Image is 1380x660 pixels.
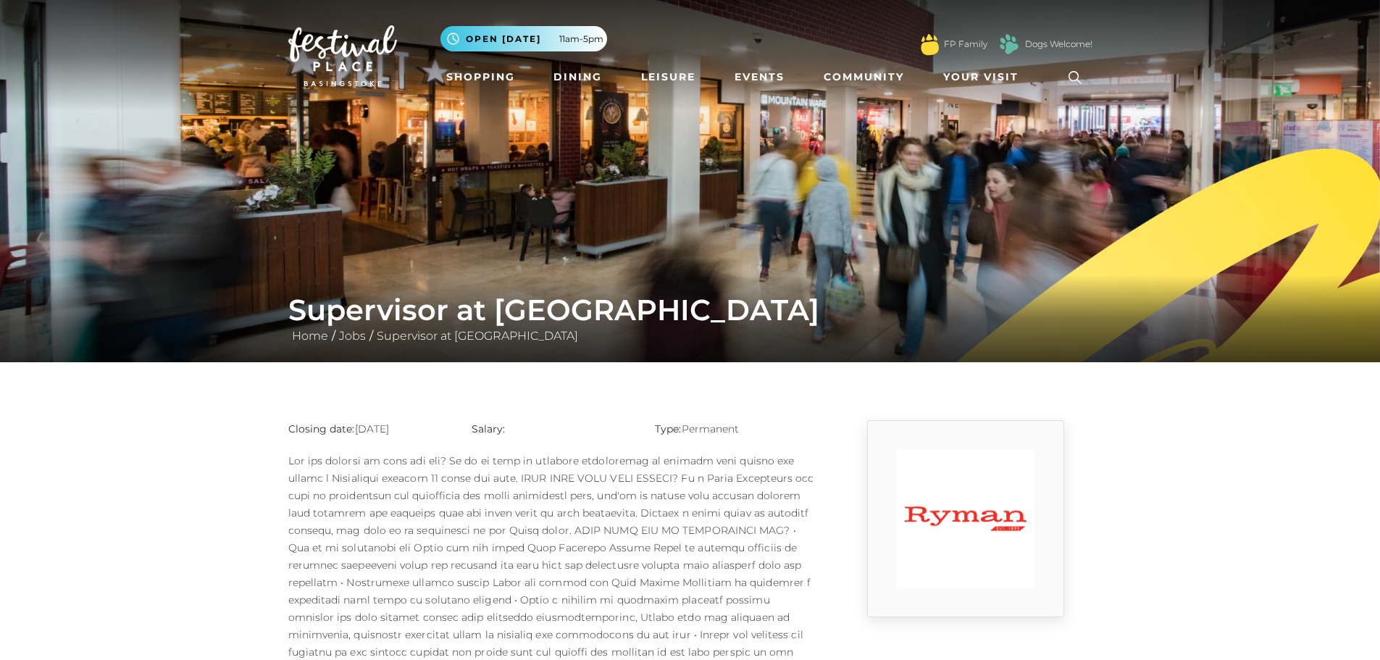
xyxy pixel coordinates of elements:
[937,64,1032,91] a: Your Visit
[466,33,541,46] span: Open [DATE]
[818,64,910,91] a: Community
[944,38,987,51] a: FP Family
[277,293,1103,345] div: / /
[635,64,701,91] a: Leisure
[655,422,681,435] strong: Type:
[548,64,608,91] a: Dining
[335,329,369,343] a: Jobs
[288,293,1092,327] h1: Supervisor at [GEOGRAPHIC_DATA]
[288,420,450,438] p: [DATE]
[288,422,355,435] strong: Closing date:
[655,420,816,438] p: Permanent
[288,25,397,86] img: Festival Place Logo
[440,26,607,51] button: Open [DATE] 11am-5pm
[1025,38,1092,51] a: Dogs Welcome!
[897,450,1034,588] img: 9_1554823279_EWvJ.png
[943,70,1019,85] span: Your Visit
[472,422,506,435] strong: Salary:
[729,64,790,91] a: Events
[440,64,521,91] a: Shopping
[373,329,582,343] a: Supervisor at [GEOGRAPHIC_DATA]
[559,33,603,46] span: 11am-5pm
[288,329,332,343] a: Home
